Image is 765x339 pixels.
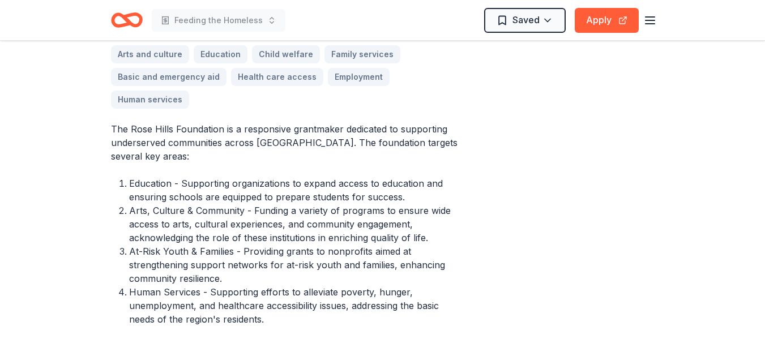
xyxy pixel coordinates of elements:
[111,122,464,163] p: The Rose Hills Foundation is a responsive grantmaker dedicated to supporting underserved communit...
[152,9,285,32] button: Feeding the Homeless
[129,177,464,204] li: Education - Supporting organizations to expand access to education and ensuring schools are equip...
[484,8,566,33] button: Saved
[512,12,540,27] span: Saved
[129,285,464,326] li: Human Services - Supporting efforts to alleviate poverty, hunger, unemployment, and healthcare ac...
[111,7,143,33] a: Home
[575,8,639,33] button: Apply
[129,204,464,244] li: Arts, Culture & Community - Funding a variety of programs to ensure wide access to arts, cultural...
[174,14,263,27] span: Feeding the Homeless
[129,244,464,285] li: At-Risk Youth & Families - Providing grants to nonprofits aimed at strengthening support networks...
